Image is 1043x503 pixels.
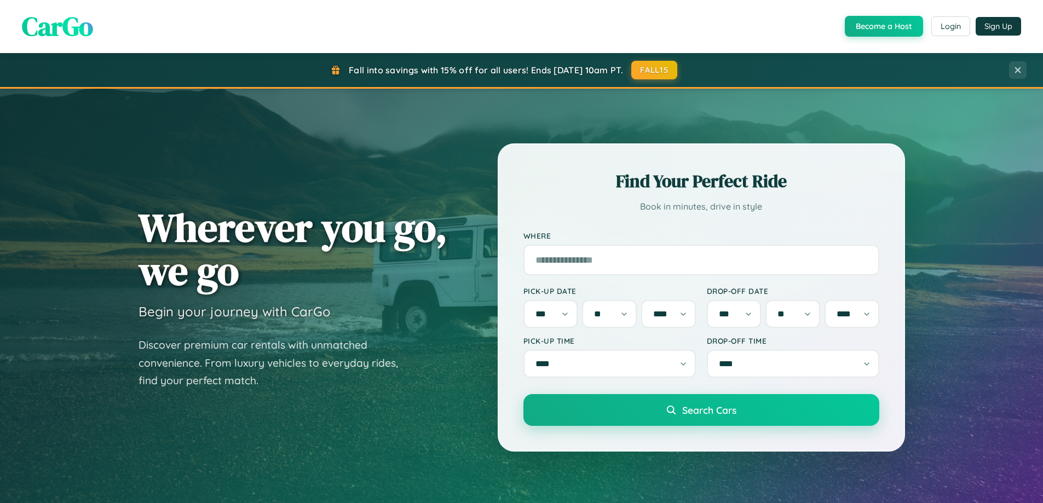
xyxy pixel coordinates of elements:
label: Drop-off Date [707,286,879,296]
label: Pick-up Time [523,336,696,345]
span: Search Cars [682,404,736,416]
button: Search Cars [523,394,879,426]
label: Where [523,231,879,240]
button: FALL15 [631,61,677,79]
h1: Wherever you go, we go [139,206,447,292]
button: Sign Up [976,17,1021,36]
button: Login [931,16,970,36]
h3: Begin your journey with CarGo [139,303,331,320]
button: Become a Host [845,16,923,37]
p: Book in minutes, drive in style [523,199,879,215]
span: CarGo [22,8,93,44]
label: Pick-up Date [523,286,696,296]
h2: Find Your Perfect Ride [523,169,879,193]
label: Drop-off Time [707,336,879,345]
span: Fall into savings with 15% off for all users! Ends [DATE] 10am PT. [349,65,623,76]
p: Discover premium car rentals with unmatched convenience. From luxury vehicles to everyday rides, ... [139,336,412,390]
